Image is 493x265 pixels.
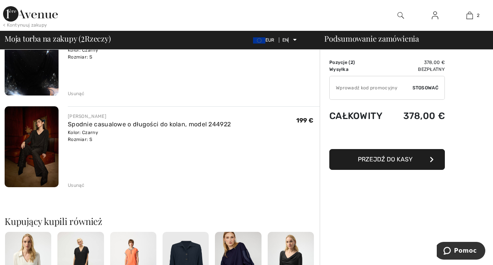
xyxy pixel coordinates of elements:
[324,33,419,44] font: Podsumowanie zamówienia
[477,13,480,18] font: 2
[68,54,92,60] font: Rozmiar: S
[296,117,314,124] font: 199 €
[68,183,85,188] font: Usunąć
[426,11,444,20] a: Zalogować się
[5,15,59,96] img: Sweter z dekoltem w serek i zdobieniem w kształcie klejnotów, model 244921
[329,67,349,72] font: Wysyłka
[68,114,106,119] font: [PERSON_NAME]
[81,31,85,44] font: 2
[68,91,85,96] font: Usunąć
[85,33,111,44] font: Rzeczy)
[329,60,350,65] font: Pozycje (
[3,22,47,28] font: < Kontynuuj zakupy
[437,242,485,261] iframe: Otwieranie spektrum dostępnych dodatkowych informacji
[329,129,445,146] iframe: PayPal
[282,37,288,43] font: EN
[329,149,445,170] button: Przejdź do kasy
[68,130,98,135] font: Kolor: Czarny
[350,60,353,65] font: 2
[68,137,92,142] font: Rozmiar: S
[5,215,102,227] font: Kupujący kupili również
[265,37,275,43] font: EUR
[253,37,265,44] img: Euro
[397,11,404,20] img: wyszukaj na stronie internetowej
[5,33,81,44] font: Moja torba na zakupy (
[413,85,438,91] font: Stosować
[5,106,59,187] img: Spodnie casualowe o długości do kolan, model 244922
[403,111,445,121] font: 378,00 €
[453,11,486,20] a: 2
[424,60,445,65] font: 378,00 €
[432,11,438,20] img: Moje informacje
[68,47,98,53] font: Kolor: Czarny
[466,11,473,20] img: Moja torba
[358,156,413,163] font: Przejdź do kasy
[68,121,231,128] a: Spodnie casualowe o długości do kolan, model 244922
[353,60,355,65] font: )
[330,76,413,99] input: Kod promocyjny
[329,111,383,121] font: Całkowity
[418,67,445,72] font: Bezpłatny
[3,6,58,22] img: Aleja 1ère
